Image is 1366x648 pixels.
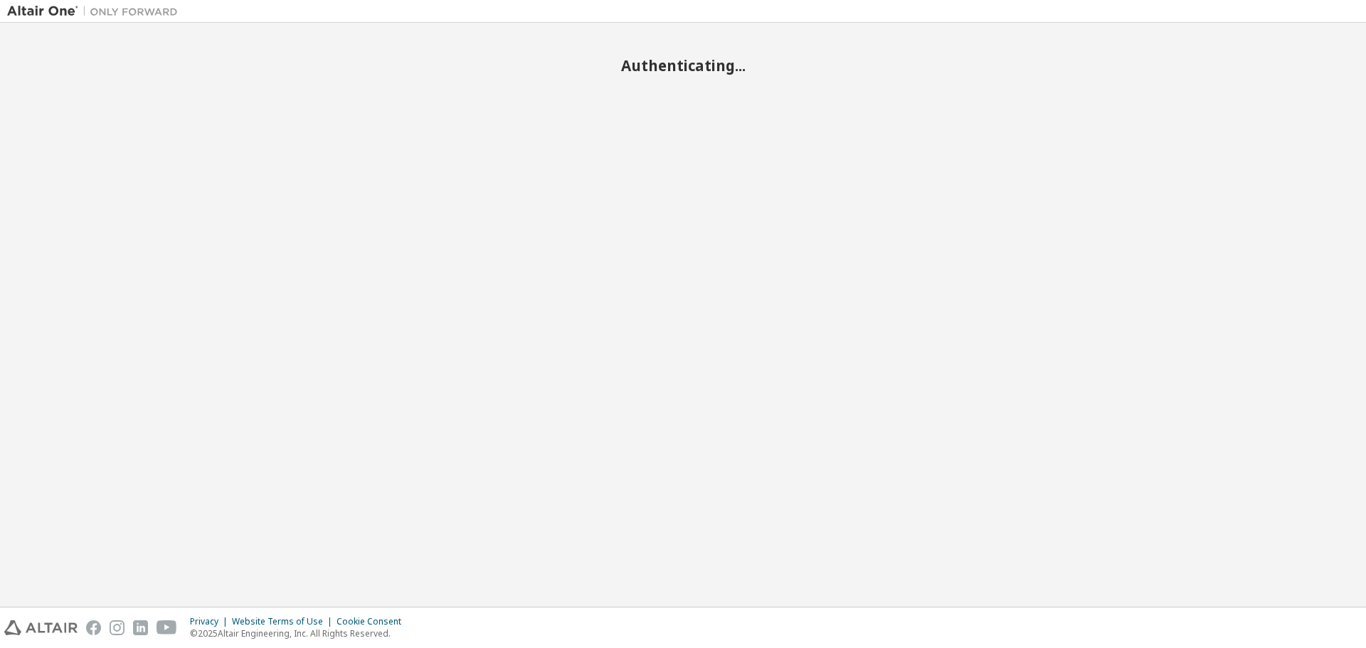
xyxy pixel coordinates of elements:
div: Website Terms of Use [232,616,337,627]
div: Privacy [190,616,232,627]
img: linkedin.svg [133,620,148,635]
img: instagram.svg [110,620,125,635]
h2: Authenticating... [7,56,1359,75]
img: altair_logo.svg [4,620,78,635]
p: © 2025 Altair Engineering, Inc. All Rights Reserved. [190,627,410,639]
div: Cookie Consent [337,616,410,627]
img: youtube.svg [157,620,177,635]
img: facebook.svg [86,620,101,635]
img: Altair One [7,4,185,18]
